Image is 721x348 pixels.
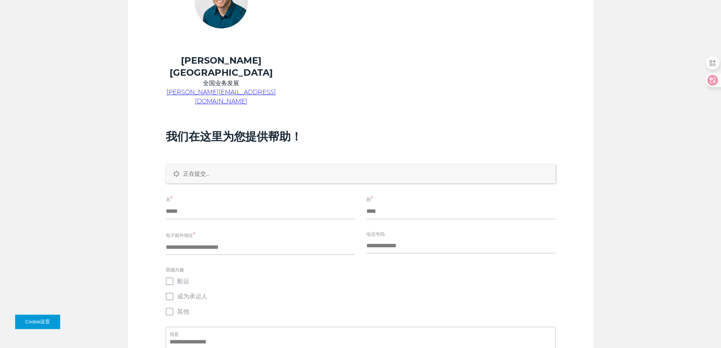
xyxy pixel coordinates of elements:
a: [PERSON_NAME][EMAIL_ADDRESS][DOMAIN_NAME] [167,89,276,105]
font: Cookie设置 [25,319,50,325]
button: Cookie设置 [15,315,60,329]
font: [PERSON_NAME][GEOGRAPHIC_DATA] [170,55,273,78]
font: 全国业务发展 [203,80,239,87]
font: 我们在这里为您提供帮助！ [166,130,302,144]
font: 正在提交... [183,170,209,178]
